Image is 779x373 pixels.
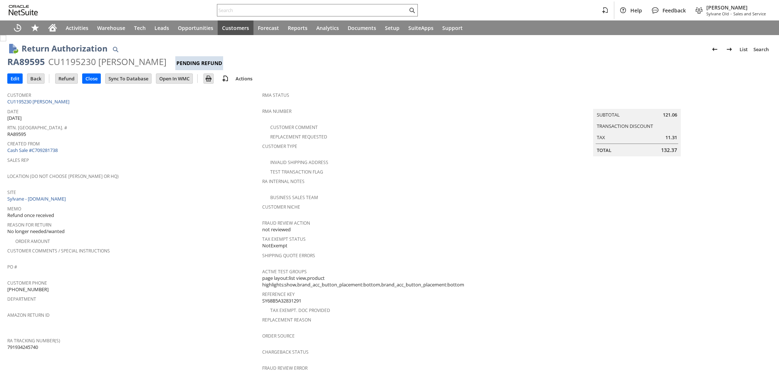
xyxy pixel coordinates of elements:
a: Date [7,109,19,115]
span: No longer needed/wanted [7,228,65,235]
a: Warehouse [93,20,130,35]
svg: Home [48,23,57,32]
span: [PHONE_NUMBER] [7,286,49,293]
a: Amazon Return ID [7,312,50,318]
svg: Recent Records [13,23,22,32]
span: Sylvane Old [706,11,729,16]
span: not reviewed [262,226,291,233]
a: RA Internal Notes [262,178,305,184]
span: 121.06 [663,111,677,118]
a: Customer Niche [262,204,300,210]
img: add-record.svg [221,74,230,83]
span: Sales and Service [733,11,766,16]
a: Customer Type [262,143,297,149]
a: Forecast [253,20,283,35]
a: Subtotal [597,111,620,118]
input: Refund [56,74,77,83]
span: Analytics [316,24,339,31]
span: SuiteApps [408,24,434,31]
a: List [737,43,751,55]
a: RMA Status [262,92,289,98]
a: Fraud Review Action [262,220,310,226]
span: Reports [288,24,308,31]
a: Reference Key [262,291,295,297]
a: Shipping Quote Errors [262,252,315,259]
a: Setup [381,20,404,35]
span: Refund once received [7,212,54,219]
span: - [730,11,732,16]
input: Close [83,74,100,83]
svg: Shortcuts [31,23,39,32]
a: Order Source [262,333,295,339]
div: RA89595 [7,56,45,68]
span: 11.31 [665,134,677,141]
span: Leads [154,24,169,31]
a: Cash Sale #C709281738 [7,147,58,153]
span: Documents [348,24,376,31]
div: CU1195230 [PERSON_NAME] [48,56,167,68]
span: Tech [134,24,146,31]
a: Tax Exempt Status [262,236,306,242]
a: PO # [7,264,17,270]
a: Reports [283,20,312,35]
span: Setup [385,24,400,31]
span: [DATE] [7,115,22,122]
a: Reason For Return [7,222,51,228]
a: Total [597,147,611,153]
span: Opportunities [178,24,213,31]
svg: logo [9,5,38,15]
a: Customer Comment [270,124,318,130]
span: Warehouse [97,24,125,31]
a: Support [438,20,467,35]
a: Active Test Groups [262,269,307,275]
a: Recent Records [9,20,26,35]
a: Sylvane - [DOMAIN_NAME] [7,195,68,202]
a: Sales Rep [7,157,29,163]
span: [PERSON_NAME] [706,4,766,11]
input: Edit [8,74,22,83]
a: Activities [61,20,93,35]
a: Tax Exempt. Doc Provided [270,307,330,313]
a: Business Sales Team [270,194,318,201]
a: Analytics [312,20,343,35]
a: CU1195230 [PERSON_NAME] [7,98,71,105]
h1: Return Authorization [22,42,107,54]
a: Actions [233,75,255,82]
span: Feedback [662,7,686,14]
a: Chargeback Status [262,349,309,355]
a: Location (Do Not Choose [PERSON_NAME] or HQ) [7,173,119,179]
a: SuiteApps [404,20,438,35]
a: RA Tracking Number(s) [7,338,60,344]
span: Activities [66,24,88,31]
span: Customers [222,24,249,31]
a: Memo [7,206,21,212]
span: Help [630,7,642,14]
input: Sync To Database [106,74,151,83]
a: Customer Phone [7,280,47,286]
a: Home [44,20,61,35]
span: 132.37 [661,146,677,154]
img: Next [725,45,734,54]
a: Created From [7,141,40,147]
a: Department [7,296,36,302]
a: Invalid Shipping Address [270,159,328,165]
a: Search [751,43,772,55]
a: Replacement reason [262,317,311,323]
a: Fraud Review Error [262,365,308,371]
a: Opportunities [173,20,218,35]
a: Rtn. [GEOGRAPHIC_DATA]. # [7,125,67,131]
span: 791934245740 [7,344,38,351]
input: Open In WMC [156,74,192,83]
a: Tech [130,20,150,35]
span: SY68B5A32831291 [262,297,301,304]
span: page layout:list view,product highlights:show,brand_acc_button_placement:bottom,brand_acc_button_... [262,275,513,288]
a: Documents [343,20,381,35]
div: Shortcuts [26,20,44,35]
span: Forecast [258,24,279,31]
a: Leads [150,20,173,35]
a: Order Amount [15,238,50,244]
a: Customers [218,20,253,35]
a: Site [7,189,16,195]
input: Print [204,74,213,83]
